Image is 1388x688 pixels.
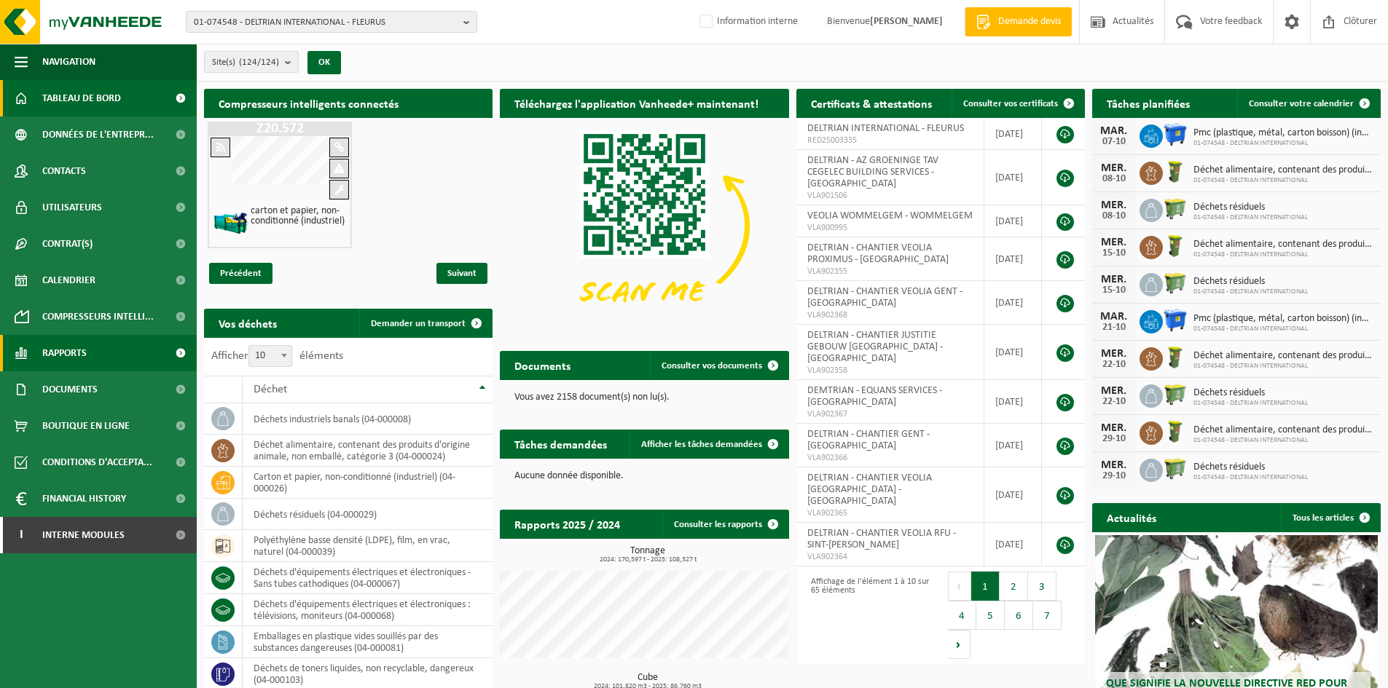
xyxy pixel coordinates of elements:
[42,371,98,408] span: Documents
[1163,122,1188,147] img: WB-1100-HPE-BE-01
[1099,348,1129,360] div: MER.
[804,570,933,660] div: Affichage de l'élément 1 à 10 sur 65 éléments
[42,298,154,335] span: Compresseurs intelli...
[194,12,458,33] span: 01-074548 - DELTRIAN INTERNATIONAL - FLEURUS
[807,385,942,408] span: DEMTRIAN - EQUANS SERVICES - [GEOGRAPHIC_DATA]
[500,430,622,458] h2: Tâches demandées
[359,309,491,338] a: Demander un transport
[984,281,1042,325] td: [DATE]
[870,16,943,27] strong: [PERSON_NAME]
[1237,89,1379,118] a: Consulter votre calendrier
[42,444,152,481] span: Conditions d'accepta...
[1163,197,1188,221] img: WB-0660-HPE-GN-50
[204,89,493,117] h2: Compresseurs intelligents connectés
[1193,239,1373,250] span: Déchet alimentaire, contenant des produits d'origine animale, non emballé, catég...
[1193,202,1308,213] span: Déchets résiduels
[971,572,1000,601] button: 1
[1163,419,1188,444] img: WB-0060-HPE-GN-50
[1000,572,1028,601] button: 2
[1193,350,1373,362] span: Déchet alimentaire, contenant des produits d'origine animale, non emballé, catég...
[243,403,493,435] td: déchets industriels banals (04-000008)
[1099,311,1129,323] div: MAR.
[984,150,1042,205] td: [DATE]
[15,517,28,553] span: I
[995,15,1064,29] span: Demande devis
[500,118,788,334] img: Download de VHEPlus App
[1193,473,1308,482] span: 01-074548 - DELTRIAN INTERNATIONAL
[1193,127,1373,139] span: Pmc (plastique, métal, carton boisson) (industriel)
[807,123,964,134] span: DELTRIAN INTERNATIONAL - FLEURUS
[1193,362,1373,371] span: 01-074548 - DELTRIAN INTERNATIONAL
[650,351,788,380] a: Consulter vos documents
[248,345,292,367] span: 10
[1193,399,1308,408] span: 01-074548 - DELTRIAN INTERNATIONAL
[307,51,341,74] button: OK
[984,237,1042,281] td: [DATE]
[42,226,93,262] span: Contrat(s)
[507,546,788,564] h3: Tonnage
[42,481,126,517] span: Financial History
[1099,162,1129,174] div: MER.
[1163,271,1188,296] img: WB-0660-HPE-GN-50
[1163,308,1188,333] img: WB-1100-HPE-BE-01
[807,330,943,364] span: DELTRIAN - CHANTIER JUSTITIE GEBOUW [GEOGRAPHIC_DATA] - [GEOGRAPHIC_DATA]
[371,319,466,328] span: Demander un transport
[1193,424,1373,436] span: Déchet alimentaire, contenant des produits d'origine animale, non emballé, catég...
[807,309,973,321] span: VLA902368
[1099,237,1129,248] div: MER.
[1099,248,1129,258] div: 15-10
[807,242,949,265] span: DELTRIAN - CHANTIER VEOLIA PROXIMUS - [GEOGRAPHIC_DATA]
[984,523,1042,566] td: [DATE]
[1163,382,1188,407] img: WB-0660-HPE-GN-50
[1163,234,1188,258] img: WB-0060-HPE-GN-50
[984,325,1042,380] td: [DATE]
[807,365,973,376] span: VLA902358
[1163,456,1188,481] img: WB-0660-HPE-GN-50
[1099,199,1129,211] div: MER.
[42,44,95,80] span: Navigation
[965,7,1072,36] a: Demande devis
[514,392,774,403] p: Vous avez 2158 document(s) non lu(s).
[1092,89,1204,117] h2: Tâches planifiées
[436,263,487,284] span: Suivant
[209,263,272,284] span: Précédent
[1033,601,1062,630] button: 7
[1193,288,1308,296] span: 01-074548 - DELTRIAN INTERNATIONAL
[1099,471,1129,481] div: 29-10
[1099,174,1129,184] div: 08-10
[807,155,938,189] span: DELTRIAN - AZ GROENINGE TAV CEGELEC BUILDING SERVICES - [GEOGRAPHIC_DATA]
[1092,503,1171,531] h2: Actualités
[243,594,493,626] td: déchets d'équipements électriques et électroniques : télévisions, moniteurs (04-000068)
[1193,213,1308,222] span: 01-074548 - DELTRIAN INTERNATIONAL
[948,630,971,659] button: Next
[807,551,973,563] span: VLA902364
[1099,211,1129,221] div: 08-10
[807,210,973,221] span: VEOLIA WOMMELGEM - WOMMELGEM
[42,408,130,444] span: Boutique en ligne
[42,517,125,553] span: Interne modules
[514,471,774,481] p: Aucune donnée disponible.
[204,309,291,337] h2: Vos déchets
[1249,99,1354,108] span: Consulter votre calendrier
[1193,436,1373,445] span: 01-074548 - DELTRIAN INTERNATIONAL
[1281,503,1379,532] a: Tous les articles
[807,190,973,202] span: VLA901506
[1099,360,1129,370] div: 22-10
[251,206,345,226] h4: carton et papier, non-conditionné (industriel)
[807,266,973,277] span: VLA902355
[796,89,946,117] h2: Certificats & attestations
[807,507,973,519] span: VLA902365
[1099,434,1129,444] div: 29-10
[641,440,762,449] span: Afficher les tâches demandées
[807,286,962,309] span: DELTRIAN - CHANTIER VEOLIA GENT - [GEOGRAPHIC_DATA]
[1099,459,1129,471] div: MER.
[630,430,788,459] a: Afficher les tâches demandées
[662,510,788,539] a: Consulter les rapports
[662,361,762,371] span: Consulter vos documents
[42,116,154,153] span: Données de l'entrepr...
[212,52,279,74] span: Site(s)
[807,222,973,234] span: VLA900995
[1099,422,1129,434] div: MER.
[984,118,1042,150] td: [DATE]
[1193,313,1373,325] span: Pmc (plastique, métal, carton boisson) (industriel)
